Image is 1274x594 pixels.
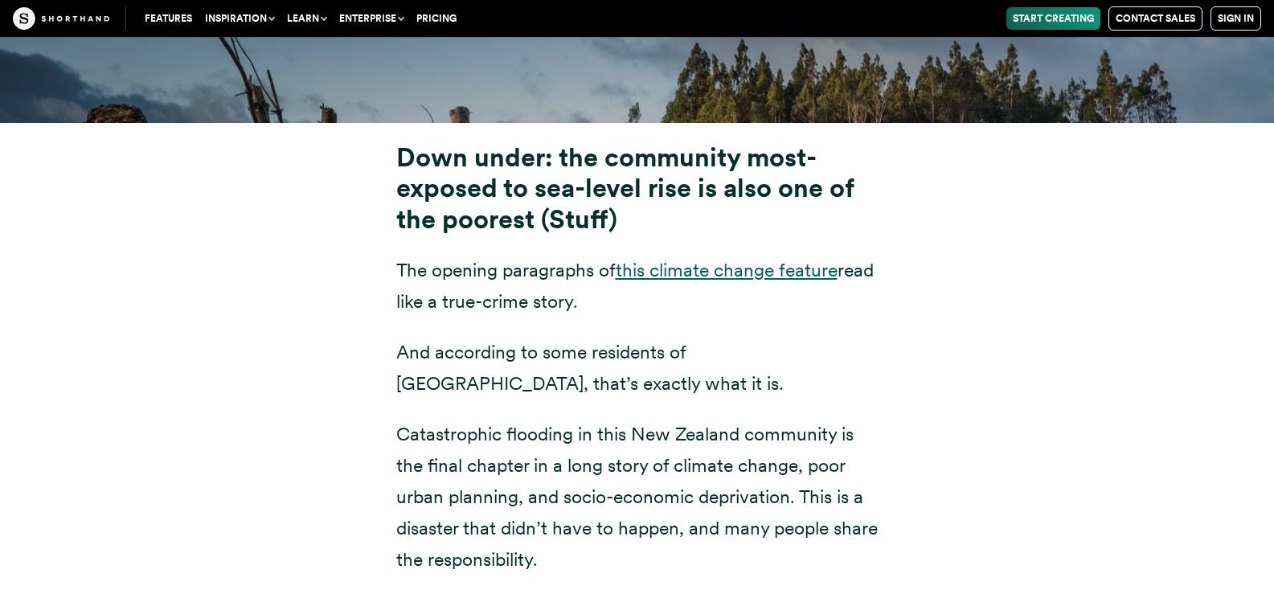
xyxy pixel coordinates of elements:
img: The Craft [13,7,109,30]
p: Catastrophic flooding in this New Zealand community is the final chapter in a long story of clima... [396,419,879,576]
a: this climate change feature [616,259,838,281]
a: Start Creating [1006,7,1100,30]
button: Inspiration [199,7,281,30]
a: Contact Sales [1108,6,1202,31]
a: Sign in [1211,6,1261,31]
button: Enterprise [333,7,410,30]
p: And according to some residents of [GEOGRAPHIC_DATA], that’s exactly what it is. [396,337,879,399]
p: The opening paragraphs of read like a true-crime story. [396,255,879,317]
strong: Down under: the community most-exposed to sea-level rise is also one of the poorest (Stuff) [396,141,854,235]
a: Pricing [410,7,463,30]
button: Learn [281,7,333,30]
a: Features [138,7,199,30]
